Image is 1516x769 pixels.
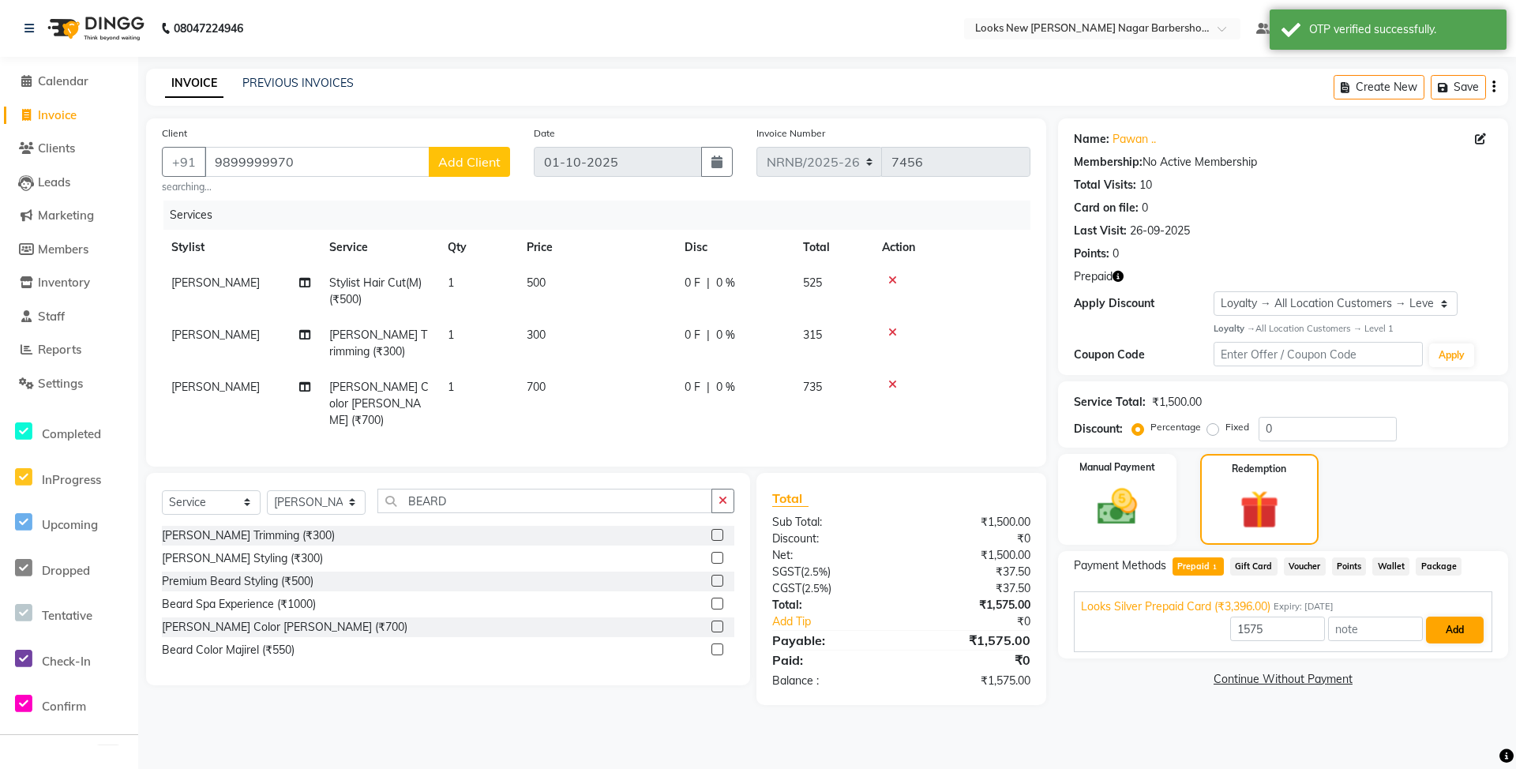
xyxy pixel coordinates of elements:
[171,380,260,394] span: [PERSON_NAME]
[1332,557,1367,576] span: Points
[4,745,47,757] span: Bookings
[1074,557,1166,574] span: Payment Methods
[242,76,354,90] a: PREVIOUS INVOICES
[804,565,827,578] span: 2.5%
[901,514,1042,531] div: ₹1,500.00
[162,230,320,265] th: Stylist
[707,275,710,291] span: |
[1230,557,1278,576] span: Gift Card
[171,328,260,342] span: [PERSON_NAME]
[805,582,828,595] span: 2.5%
[1085,484,1150,530] img: _cash.svg
[38,174,70,189] span: Leads
[760,673,902,689] div: Balance :
[803,328,822,342] span: 315
[4,241,134,259] a: Members
[707,379,710,396] span: |
[38,342,81,357] span: Reports
[772,490,809,507] span: Total
[901,631,1042,650] div: ₹1,575.00
[162,180,510,194] small: searching...
[1214,323,1255,334] strong: Loyalty →
[1074,394,1146,411] div: Service Total:
[760,597,902,613] div: Total:
[38,107,77,122] span: Invoice
[925,613,1042,630] div: ₹0
[1142,200,1148,216] div: 0
[329,276,422,306] span: Stylist Hair Cut(M) (₹500)
[1173,557,1224,576] span: Prepaid
[772,581,801,595] span: CGST
[42,426,101,441] span: Completed
[1214,342,1423,366] input: Enter Offer / Coupon Code
[1431,75,1486,99] button: Save
[1228,486,1290,534] img: _gift.svg
[40,6,148,51] img: logo
[4,140,134,158] a: Clients
[171,276,260,290] span: [PERSON_NAME]
[162,642,295,658] div: Beard Color Majirel (₹550)
[1284,557,1326,576] span: Voucher
[1074,246,1109,262] div: Points:
[760,547,902,564] div: Net:
[174,6,243,51] b: 08047224946
[1113,131,1156,148] a: Pawan ..
[4,73,134,91] a: Calendar
[1328,617,1423,641] input: note
[1130,223,1190,239] div: 26-09-2025
[162,126,187,141] label: Client
[1074,268,1113,285] span: Prepaid
[1074,347,1214,363] div: Coupon Code
[1074,154,1143,171] div: Membership:
[803,380,822,394] span: 735
[716,275,735,291] span: 0 %
[42,517,98,532] span: Upcoming
[901,547,1042,564] div: ₹1,500.00
[448,276,454,290] span: 1
[448,328,454,342] span: 1
[517,230,675,265] th: Price
[685,275,700,291] span: 0 F
[675,230,794,265] th: Disc
[685,327,700,343] span: 0 F
[42,563,90,578] span: Dropped
[1210,563,1218,572] span: 1
[901,597,1042,613] div: ₹1,575.00
[4,375,134,393] a: Settings
[377,489,712,513] input: Search or Scan
[163,201,1042,230] div: Services
[772,565,801,579] span: SGST
[4,107,134,125] a: Invoice
[329,380,429,427] span: [PERSON_NAME] Color [PERSON_NAME] (₹700)
[438,154,501,170] span: Add Client
[760,631,902,650] div: Payable:
[162,619,407,636] div: [PERSON_NAME] Color [PERSON_NAME] (₹700)
[1139,177,1152,193] div: 10
[1061,671,1505,688] a: Continue Without Payment
[901,580,1042,597] div: ₹37.50
[4,308,134,326] a: Staff
[1232,462,1286,476] label: Redemption
[756,126,825,141] label: Invoice Number
[38,376,83,391] span: Settings
[205,147,430,177] input: Search by Name/Mobile/Email/Code
[716,379,735,396] span: 0 %
[1372,557,1409,576] span: Wallet
[42,472,101,487] span: InProgress
[1225,420,1249,434] label: Fixed
[1074,223,1127,239] div: Last Visit:
[760,564,902,580] div: ( )
[162,147,206,177] button: +91
[1074,295,1214,312] div: Apply Discount
[901,564,1042,580] div: ₹37.50
[527,380,546,394] span: 700
[162,573,313,590] div: Premium Beard Styling (₹500)
[760,514,902,531] div: Sub Total:
[38,73,88,88] span: Calendar
[760,651,902,670] div: Paid:
[707,327,710,343] span: |
[4,174,134,192] a: Leads
[4,341,134,359] a: Reports
[1081,598,1270,615] span: Looks Silver Prepaid Card (₹3,396.00)
[1230,617,1325,641] input: Amount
